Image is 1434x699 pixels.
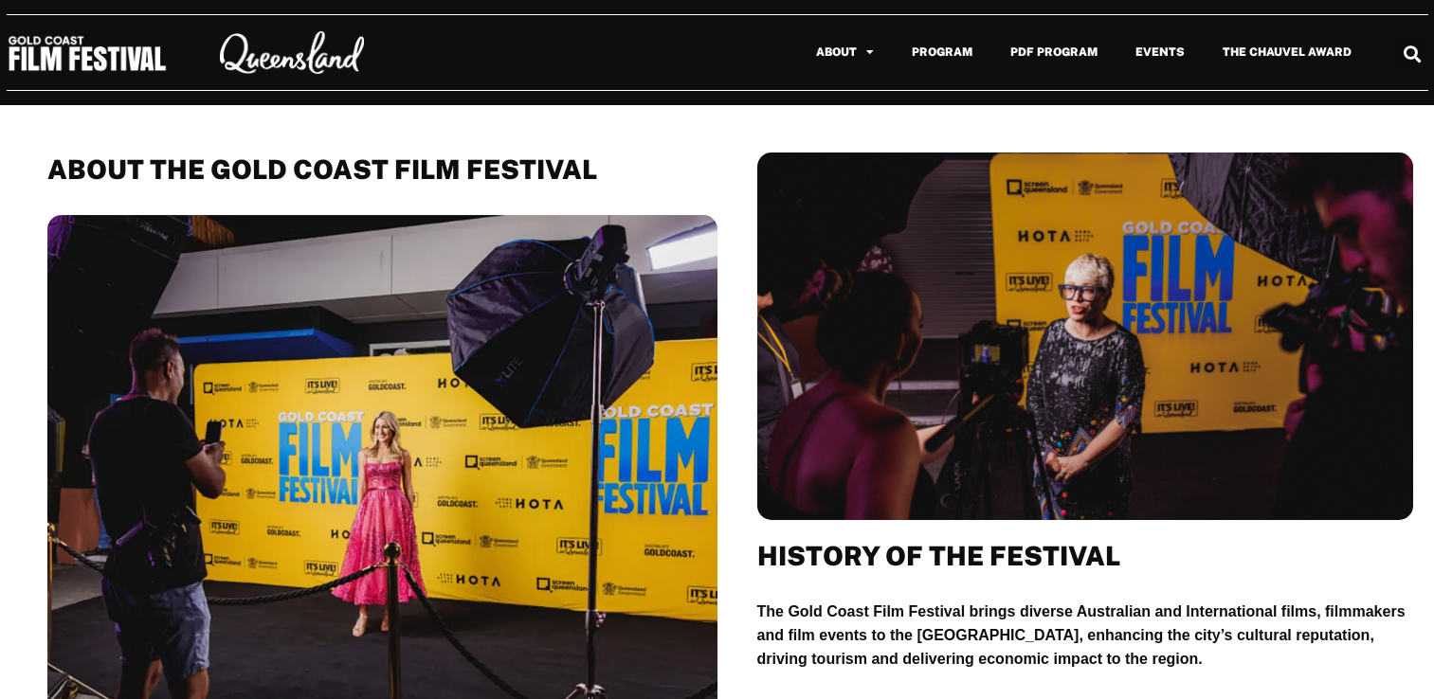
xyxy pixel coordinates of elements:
nav: Menu [408,30,1370,74]
h2: About THE GOLD COAST FILM FESTIVAL​ [47,152,717,187]
a: Program [893,30,991,74]
a: About [797,30,893,74]
a: PDF Program [991,30,1116,74]
a: The Chauvel Award [1204,30,1370,74]
p: The Gold Coast Film Festival brings diverse Australian and International films, filmmakers and fi... [757,600,1413,671]
a: Events [1116,30,1204,74]
div: Search [1396,38,1427,69]
h2: History of the Festival [757,539,1413,573]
